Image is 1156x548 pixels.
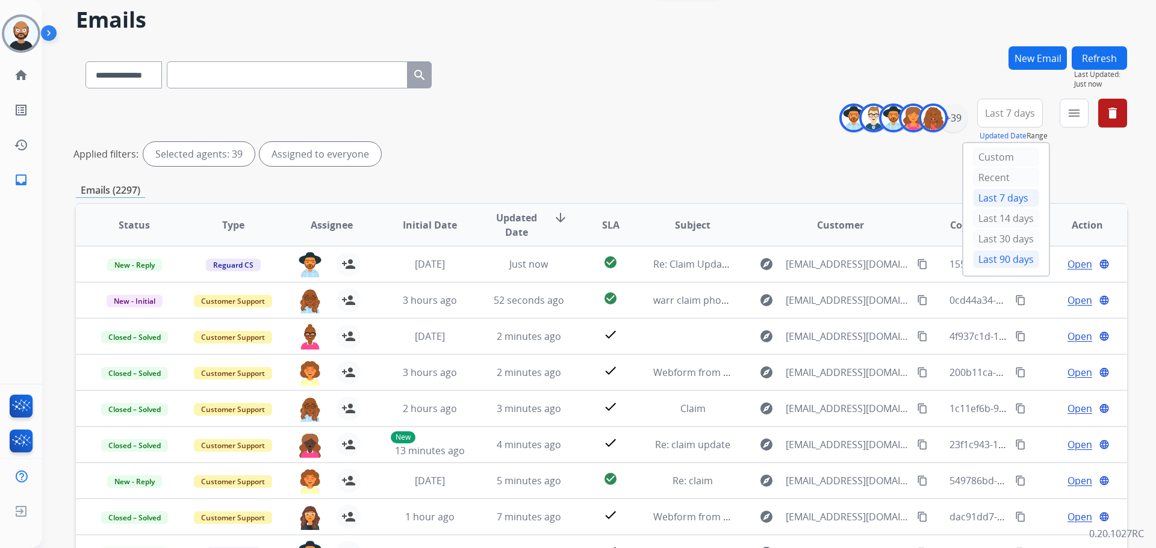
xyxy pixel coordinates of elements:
mat-icon: check [603,327,618,342]
mat-icon: check [603,363,618,378]
span: Open [1067,437,1092,452]
span: Webform from [EMAIL_ADDRESS][DOMAIN_NAME] on [DATE] [653,510,926,523]
span: Customer [817,218,864,232]
mat-icon: arrow_downward [553,211,568,225]
mat-icon: person_add [341,437,356,452]
p: 0.20.1027RC [1089,526,1144,541]
span: Customer Support [194,475,272,488]
span: Subject [675,218,710,232]
span: dac91dd7-77a9-4924-948c-b967c10bcc55 [949,510,1135,523]
mat-icon: explore [759,401,774,416]
span: [DATE] [415,474,445,487]
mat-icon: explore [759,437,774,452]
mat-icon: content_copy [1015,475,1026,486]
span: 52 seconds ago [494,294,564,307]
span: Claim [680,402,706,415]
span: Type [222,218,244,232]
mat-icon: history [14,138,28,152]
span: Closed – Solved [101,511,168,524]
img: agent-avatar [298,505,322,530]
mat-icon: language [1099,439,1110,450]
img: agent-avatar [298,433,322,458]
span: [EMAIL_ADDRESS][DOMAIN_NAME] [786,365,910,380]
img: agent-avatar [298,324,322,349]
span: Last 7 days [985,111,1035,115]
th: Action [1028,204,1127,246]
span: [EMAIL_ADDRESS][DOMAIN_NAME] [786,473,910,488]
span: Open [1067,329,1092,343]
span: New - Reply [107,475,162,488]
span: Customer Support [194,367,272,380]
span: Open [1067,401,1092,416]
img: agent-avatar [298,396,322,422]
span: Customer Support [194,403,272,416]
mat-icon: check [603,508,618,522]
span: 0cd44a34-dd76-4d08-abde-307b089462c8 [949,294,1138,307]
div: +39 [939,103,968,132]
mat-icon: check [603,436,618,450]
img: agent-avatar [298,360,322,386]
span: Re: Claim Update: Parts ordered for repair [653,257,845,271]
mat-icon: content_copy [1015,403,1026,414]
mat-icon: check_circle [603,472,618,486]
span: 2 minutes ago [497,330,561,343]
mat-icon: check_circle [603,291,618,306]
mat-icon: content_copy [1015,295,1026,306]
span: 4f937c1d-1657-4e17-9c84-61d50f189f6e [949,330,1128,343]
span: Open [1067,510,1092,524]
img: agent-avatar [298,252,322,277]
mat-icon: content_copy [917,439,928,450]
span: 549786bd-8b46-4de2-91ac-ee4443cc712d [949,474,1136,487]
span: Customer Support [194,331,272,343]
p: Emails (2297) [76,183,145,198]
mat-icon: person_add [341,401,356,416]
span: warr claim photos [653,294,736,307]
mat-icon: person_add [341,257,356,271]
mat-icon: content_copy [917,367,928,378]
span: Last Updated: [1074,70,1127,79]
img: agent-avatar [298,288,322,313]
mat-icon: explore [759,365,774,380]
mat-icon: explore [759,257,774,271]
mat-icon: list_alt [14,103,28,117]
mat-icon: check [603,399,618,414]
mat-icon: person_add [341,510,356,524]
span: 2 hours ago [403,402,457,415]
span: Just now [1074,79,1127,89]
span: Initial Date [403,218,457,232]
mat-icon: content_copy [1015,511,1026,522]
button: New Email [1008,46,1067,70]
mat-icon: content_copy [917,259,928,269]
mat-icon: content_copy [917,475,928,486]
div: Assigned to everyone [259,142,381,166]
span: Conversation ID [950,218,1027,232]
span: 23f1c943-1cf1-4490-8751-fc7f31f05277 [949,438,1121,451]
span: 1c11ef6b-9dfa-4665-a8ef-4d27258194f6 [949,402,1126,415]
mat-icon: language [1099,403,1110,414]
mat-icon: language [1099,511,1110,522]
span: Just now [509,257,548,271]
mat-icon: language [1099,367,1110,378]
mat-icon: content_copy [917,511,928,522]
span: Customer Support [194,295,272,307]
span: Closed – Solved [101,367,168,380]
span: 2 minutes ago [497,366,561,379]
span: Closed – Solved [101,403,168,416]
span: Updated Date [489,211,544,239]
span: Re: claim [673,474,713,487]
span: [EMAIL_ADDRESS][DOMAIN_NAME] [786,437,910,452]
span: 13 minutes ago [395,444,465,457]
mat-icon: content_copy [917,295,928,306]
span: Status [119,218,150,232]
div: Last 90 days [973,250,1039,268]
span: Open [1067,257,1092,271]
span: Closed – Solved [101,439,168,452]
span: 1 hour ago [405,510,455,523]
mat-icon: content_copy [1015,439,1026,450]
span: Reguard CS [206,259,261,271]
mat-icon: content_copy [1015,367,1026,378]
img: avatar [4,17,38,51]
span: 3 hours ago [403,294,457,307]
span: Assignee [311,218,353,232]
span: Open [1067,293,1092,307]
